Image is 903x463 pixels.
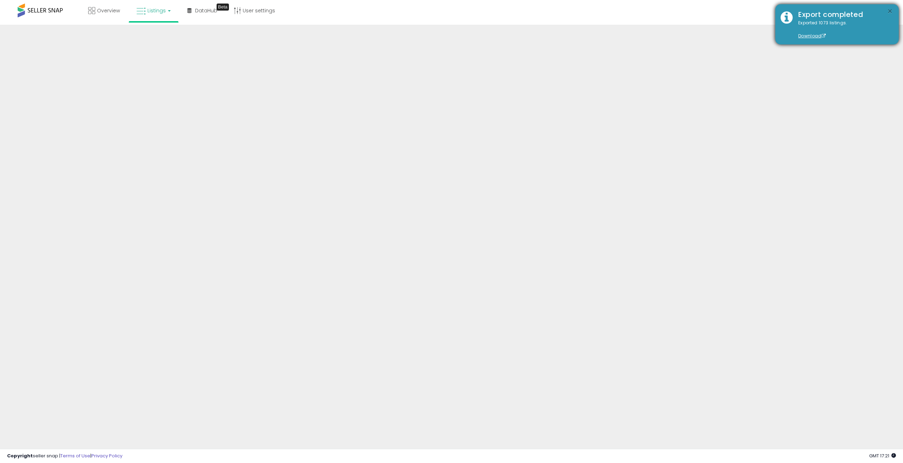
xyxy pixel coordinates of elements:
[887,7,893,16] button: ×
[97,7,120,14] span: Overview
[217,4,229,11] div: Tooltip anchor
[195,7,217,14] span: DataHub
[798,33,826,39] a: Download
[793,20,893,39] div: Exported 1073 listings.
[60,452,90,459] a: Terms of Use
[7,453,122,459] div: seller snap | |
[869,452,896,459] span: 2025-10-8 17:21 GMT
[7,452,33,459] strong: Copyright
[147,7,166,14] span: Listings
[793,10,893,20] div: Export completed
[91,452,122,459] a: Privacy Policy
